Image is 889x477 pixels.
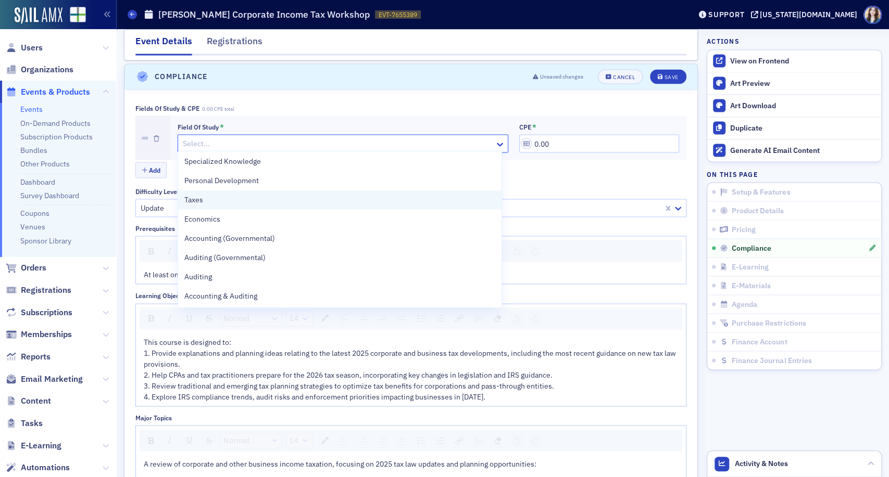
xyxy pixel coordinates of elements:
div: Art Download [730,101,876,110]
div: Strikethrough [202,311,217,325]
div: Justify [394,311,409,326]
a: Memberships [6,329,72,340]
span: 14 [289,434,298,446]
div: rdw-image-control [469,432,488,448]
span: Profile [863,6,882,24]
div: rdw-inline-control [142,311,219,326]
div: Ordered [433,311,447,325]
a: Survey Dashboard [20,191,79,200]
span: Registrations [21,285,71,296]
a: Dashboard [20,177,55,187]
div: rdw-dropdown [220,432,283,448]
span: EVT-7655389 [379,10,417,19]
div: Center [356,433,371,447]
abbr: This field is required [532,123,536,130]
div: Event Details [135,34,192,55]
span: This course is designed to: [144,337,231,346]
div: Support [708,10,744,19]
span: 2. Help CPAs and tax practitioners prepare for the 2026 tax season, incorporating key changes in ... [144,370,553,379]
span: Normal [223,312,249,324]
div: Learning Objectives [135,291,193,299]
img: SailAMX [15,7,62,24]
span: Email Marketing [21,373,83,385]
div: Difficulty Level [135,187,179,195]
a: Subscriptions [6,307,72,318]
div: rdw-editor [144,337,679,402]
div: Prerequisites [135,224,175,232]
div: Bold [144,433,158,447]
a: Registrations [6,285,71,296]
span: Purchase Restrictions [732,318,806,328]
a: Organizations [6,64,73,75]
a: View on Frontend [707,50,881,72]
div: rdw-color-picker [315,311,334,326]
div: rdw-history-control [507,311,544,326]
span: 0.00 CPE total [202,106,234,112]
h4: On this page [707,169,882,178]
a: Other Products [20,159,70,169]
a: Art Download [707,94,881,117]
div: rdw-editor [144,269,679,280]
div: rdw-font-size-control [284,432,315,448]
div: CPE [519,123,531,131]
span: Pricing [732,225,756,234]
span: Personal Development [184,175,259,186]
div: Italic [162,311,178,326]
div: rdw-wrapper [135,236,686,284]
button: Save [650,69,686,84]
a: Art Preview [707,72,881,94]
a: Tasks [6,418,43,429]
a: Users [6,42,43,54]
div: Right [375,433,390,447]
span: Finance Account [732,337,787,346]
span: Product Details [732,206,784,215]
div: rdw-textalign-control [334,311,411,326]
div: rdw-list-control [411,311,449,326]
div: rdw-textalign-control [334,432,411,448]
div: Redo [528,311,542,326]
a: Subscription Products [20,132,93,141]
div: Undo [509,433,524,447]
div: Major Topics [135,414,172,421]
span: Accounting & Auditing [184,291,257,302]
span: Subscriptions [21,307,72,318]
span: Orders [21,262,46,274]
div: rdw-history-control [507,432,544,448]
div: Undo [509,243,524,258]
div: Duplicate [730,123,876,133]
a: Coupons [20,209,49,218]
div: rdw-wrapper [135,303,686,406]
span: Agenda [732,300,757,309]
span: Setup & Features [732,187,790,197]
a: Font Size [286,311,313,326]
span: Taxes [184,195,203,205]
div: Unordered [414,311,429,326]
span: 1. Provide explanations and planning ideas relating to the latest 2025 corporate and business tax... [144,348,678,368]
h4: Actions [707,36,739,46]
abbr: This field is required [220,123,224,130]
a: On-Demand Products [20,119,91,128]
div: Unordered [414,433,429,447]
button: Generate AI Email Content [707,139,881,161]
div: rdw-remove-control [488,432,507,448]
div: Italic [162,243,178,258]
div: Image [471,311,486,326]
span: Reports [21,351,51,363]
img: SailAMX [70,7,86,23]
div: Redo [528,243,542,258]
span: Content [21,395,51,407]
div: Field of Study [178,123,219,131]
div: Center [356,311,371,326]
div: rdw-dropdown [220,311,283,326]
a: View Homepage [62,7,86,24]
span: Tasks [21,418,43,429]
button: [US_STATE][DOMAIN_NAME] [750,11,861,18]
a: E-Learning [6,440,61,452]
div: [US_STATE][DOMAIN_NAME] [760,10,857,19]
div: Image [471,433,486,447]
div: Left [336,311,352,326]
div: rdw-image-control [469,311,488,326]
button: Add [135,162,167,178]
button: Cancel [598,69,643,84]
span: 14 [289,312,298,324]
